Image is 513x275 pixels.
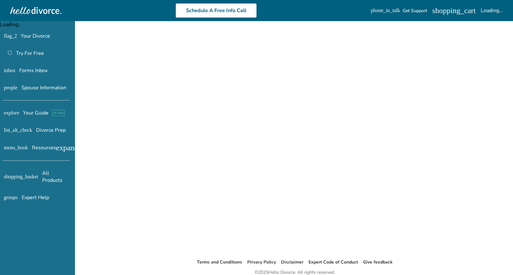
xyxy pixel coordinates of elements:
[371,8,427,14] a: phone_in_talkGet Support
[197,259,242,265] a: Terms and Conditions
[432,7,476,14] span: shopping_cart
[4,128,32,133] span: list_alt_check
[4,174,38,179] span: shopping_basket
[371,8,400,13] span: phone_in_talk
[4,145,28,150] span: menu_book
[4,85,18,90] span: people
[52,110,65,116] span: AI beta
[4,110,19,115] span: explore
[403,8,427,14] span: Get Support
[4,33,17,39] span: flag_2
[281,258,303,266] li: Disclaimer
[175,3,257,18] a: Schedule A Free Info Call
[19,67,48,74] span: Forms Inbox
[363,258,393,266] li: Give feedback
[4,68,15,73] span: inbox
[309,259,358,265] a: Expert Code of Conduct
[481,7,503,14] div: Loading...
[56,144,98,152] span: expand_more
[247,259,276,265] a: Privacy Policy
[4,144,56,151] span: Resources
[4,195,18,200] span: groups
